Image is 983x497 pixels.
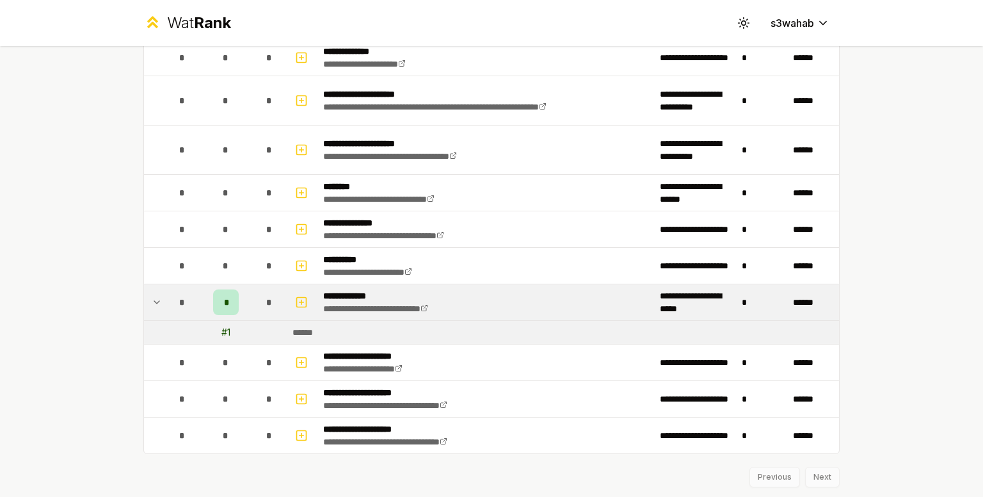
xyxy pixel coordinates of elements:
[771,15,814,31] span: s3wahab
[760,12,840,35] button: s3wahab
[194,13,231,32] span: Rank
[221,326,230,339] div: # 1
[143,13,231,33] a: WatRank
[167,13,231,33] div: Wat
